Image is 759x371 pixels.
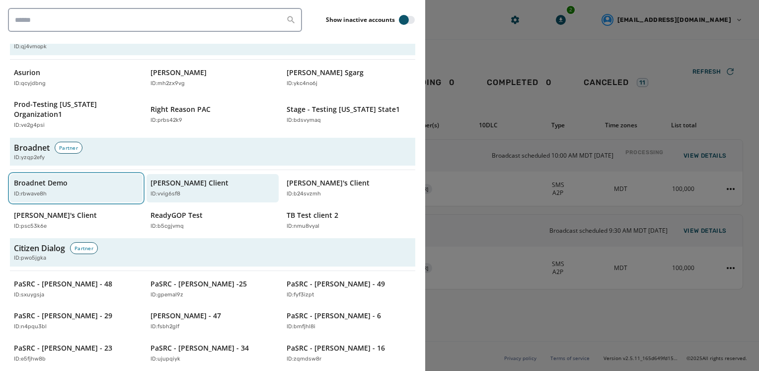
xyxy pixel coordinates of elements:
div: Partner [70,242,98,254]
p: [PERSON_NAME]'s Client [14,210,97,220]
p: ID: rbwave8h [14,190,47,198]
p: ID: nmu8vyal [287,222,319,231]
button: [PERSON_NAME]'s ClientID:b24svzmh [283,174,415,202]
button: Broadnet DemoID:rbwave8h [10,174,143,202]
div: Partner [55,142,82,154]
p: Right Reason PAC [151,104,211,114]
p: ID: zqmdsw8r [287,355,321,364]
p: ID: ujupqiyk [151,355,180,364]
p: ID: fyf3izpt [287,291,314,299]
p: PaSRC - [PERSON_NAME] - 34 [151,343,249,353]
p: Prod-Testing [US_STATE] Organization1 [14,99,129,119]
button: ReadyGOP TestID:b5cgjvmq [147,206,279,235]
h3: Broadnet [14,142,50,154]
button: BroadnetPartnerID:yzqp2efy [10,138,415,166]
p: ID: ykc4no6j [287,80,317,88]
button: PaSRC - [PERSON_NAME] - 34ID:ujupqiyk [147,339,279,368]
p: ID: n4pqu3bl [14,323,47,331]
button: [PERSON_NAME] - 47ID:fsbh2glf [147,307,279,335]
p: [PERSON_NAME] [151,68,207,78]
p: ID: ve2g4psi [14,121,45,130]
button: [PERSON_NAME] ClientID:vvig6sf8 [147,174,279,202]
p: PaSRC - [PERSON_NAME] - 49 [287,279,385,289]
button: PaSRC - [PERSON_NAME] - 48ID:sxuygsja [10,275,143,303]
span: ID: qj4vmopk [14,43,47,51]
p: PaSRC - [PERSON_NAME] - 16 [287,343,385,353]
p: Asurion [14,68,40,78]
p: Stage - Testing [US_STATE] State1 [287,104,400,114]
button: AsurionID:qcyjdbng [10,64,143,92]
p: ID: bdsvymaq [287,116,321,125]
p: ReadyGOP Test [151,210,203,220]
p: PaSRC - [PERSON_NAME] - 23 [14,343,112,353]
p: ID: e5fjhw8b [14,355,46,364]
button: TB Test client 2ID:nmu8vyal [283,206,415,235]
p: ID: mh2zx9vg [151,80,185,88]
p: ID: bmfjhl8i [287,323,315,331]
h3: Citizen Dialog [14,242,65,254]
p: ID: sxuygsja [14,291,44,299]
p: TB Test client 2 [287,210,338,220]
p: [PERSON_NAME]'s Client [287,178,370,188]
p: PaSRC - [PERSON_NAME] - 48 [14,279,112,289]
p: ID: psc53k6e [14,222,47,231]
span: ID: yzqp2efy [14,154,45,162]
p: PaSRC - [PERSON_NAME] -25 [151,279,247,289]
button: Prod-Testing [US_STATE] Organization1ID:ve2g4psi [10,95,143,134]
p: Broadnet Demo [14,178,68,188]
label: Show inactive accounts [326,16,395,24]
button: Citizen DialogPartnerID:pwo5jgka [10,238,415,267]
p: PaSRC - [PERSON_NAME] - 6 [287,311,381,321]
p: ID: prbs42k9 [151,116,182,125]
p: ID: qcyjdbng [14,80,46,88]
button: PaSRC - [PERSON_NAME] - 6ID:bmfjhl8i [283,307,415,335]
p: PaSRC - [PERSON_NAME] - 29 [14,311,112,321]
button: PaSRC - [PERSON_NAME] - 16ID:zqmdsw8r [283,339,415,368]
button: [PERSON_NAME] SgargID:ykc4no6j [283,64,415,92]
p: ID: fsbh2glf [151,323,179,331]
button: PaSRC - [PERSON_NAME] - 23ID:e5fjhw8b [10,339,143,368]
p: [PERSON_NAME] Client [151,178,228,188]
span: ID: pwo5jgka [14,254,46,263]
p: [PERSON_NAME] Sgarg [287,68,364,78]
button: Stage - Testing [US_STATE] State1ID:bdsvymaq [283,95,415,134]
button: PaSRC - [PERSON_NAME] - 49ID:fyf3izpt [283,275,415,303]
p: ID: b5cgjvmq [151,222,184,231]
p: [PERSON_NAME] - 47 [151,311,221,321]
button: [PERSON_NAME]ID:mh2zx9vg [147,64,279,92]
button: PaSRC - [PERSON_NAME] - 29ID:n4pqu3bl [10,307,143,335]
p: ID: vvig6sf8 [151,190,180,198]
p: ID: b24svzmh [287,190,321,198]
button: PaSRC - [PERSON_NAME] -25ID:gpemal9z [147,275,279,303]
button: Right Reason PACID:prbs42k9 [147,95,279,134]
button: [PERSON_NAME]'s ClientID:psc53k6e [10,206,143,235]
p: ID: gpemal9z [151,291,183,299]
